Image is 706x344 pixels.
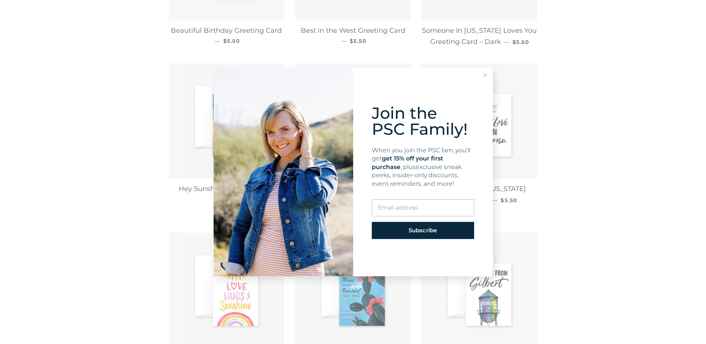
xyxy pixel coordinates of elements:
[372,155,443,170] span: get 15% off your first purchase
[409,227,437,234] span: Subscribe
[372,105,474,137] div: Join the PSC Family!
[378,204,399,211] span: Email a
[372,222,474,239] button: Subscribe
[372,146,474,188] div: When you join the PSC fam, you'll get exclusive sneak peeks, insider-only discounts, event remind...
[400,163,416,171] span: , plus
[399,204,418,211] span: ddress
